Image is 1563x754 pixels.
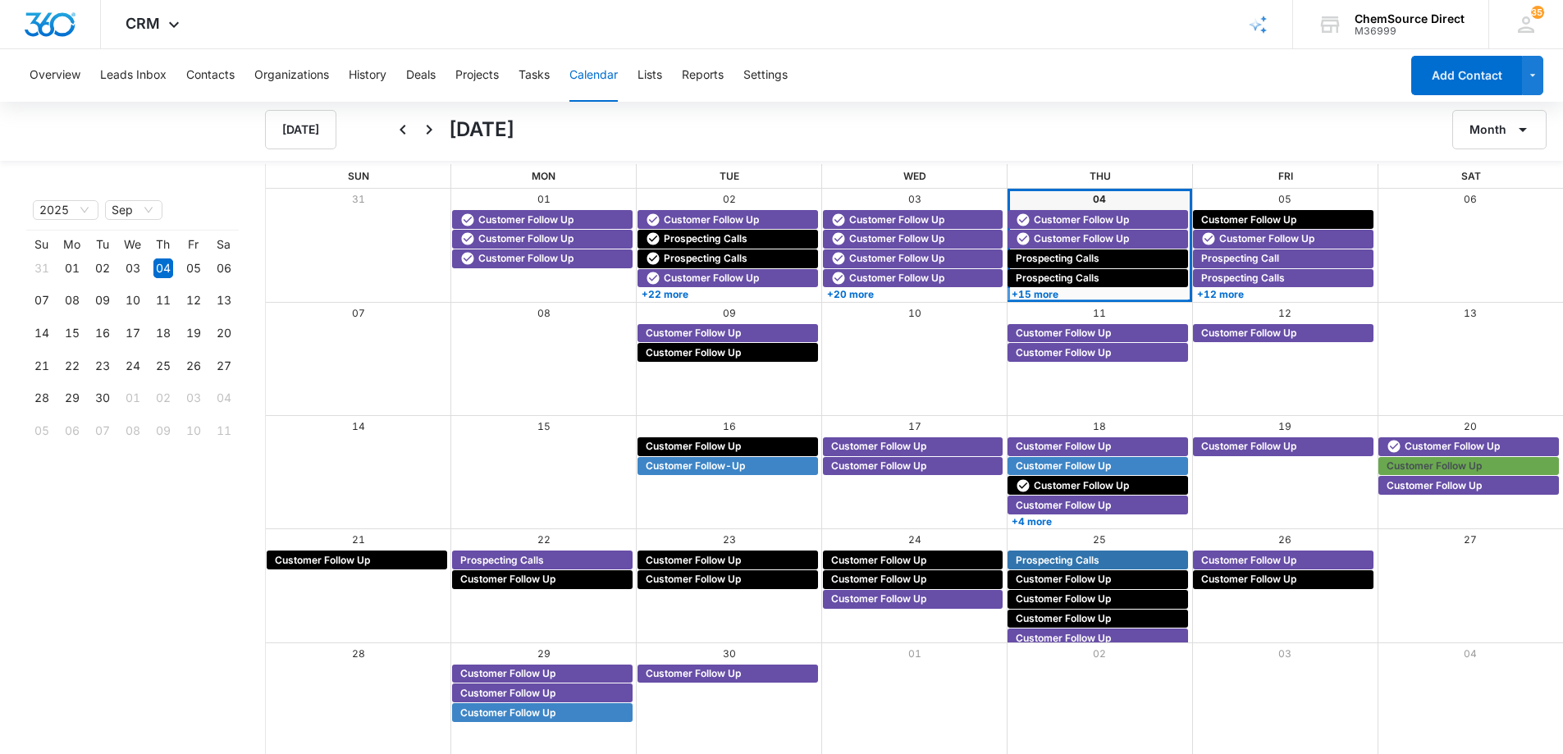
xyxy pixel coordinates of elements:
button: Settings [743,49,788,102]
span: Prospecting Calls [1016,251,1099,266]
div: Customer Follow Up [642,271,814,286]
div: account name [1355,12,1465,25]
th: We [117,237,148,252]
div: Prospecting Calls [1012,251,1184,266]
div: Customer Follow Up [1012,345,1184,360]
div: 09 [153,421,173,441]
span: Customer Follow Up [646,572,741,587]
span: Customer Follow Up [664,271,759,286]
button: Tasks [519,49,550,102]
div: Customer Follow Up [827,592,999,606]
span: Customer Follow Up [831,439,926,454]
td: 2025-09-06 [208,252,239,285]
td: 2025-09-27 [208,350,239,382]
a: 28 [352,647,365,660]
a: 12 [1278,307,1291,319]
a: 03 [1278,647,1291,660]
span: Customer Follow-Up [646,459,745,473]
div: Customer Follow Up [827,439,999,454]
a: 18 [1093,420,1106,432]
div: Prospecting Calls [1012,553,1184,568]
div: Prospecting Call [1197,251,1369,266]
span: Customer Follow Up [831,459,926,473]
td: 2025-09-25 [148,350,178,382]
td: 2025-09-09 [87,285,117,318]
div: 23 [93,356,112,376]
div: 12 [184,290,203,310]
div: 11 [153,290,173,310]
a: 24 [908,533,921,546]
span: Customer Follow Up [849,212,944,227]
div: Customer Follow Up [456,231,628,246]
span: Customer Follow Up [1405,439,1500,454]
td: 2025-09-20 [208,317,239,350]
a: 26 [1278,533,1291,546]
div: account id [1355,25,1465,37]
div: Customer Follow Up [827,553,999,568]
span: Customer Follow Up [460,666,555,681]
td: 2025-10-07 [87,414,117,447]
button: Leads Inbox [100,49,167,102]
td: 2025-09-13 [208,285,239,318]
a: 11 [1093,307,1106,319]
span: Customer Follow Up [460,686,555,701]
div: Customer Follow Up [456,212,628,227]
div: Customer Follow Up [1012,326,1184,340]
a: 08 [537,307,551,319]
a: 04 [1093,193,1106,205]
th: Fr [178,237,208,252]
div: Customer Follow Up [642,212,814,227]
div: 21 [32,356,52,376]
a: 13 [1464,307,1477,319]
a: 23 [723,533,736,546]
td: 2025-09-14 [26,317,57,350]
td: 2025-09-29 [57,382,87,415]
td: 2025-09-28 [26,382,57,415]
div: 31 [32,258,52,278]
div: Customer Follow Up [642,553,814,568]
div: Customer Follow Up [1012,231,1184,246]
div: Customer Follow Up [1012,631,1184,646]
div: Customer Follow Up [1012,478,1184,493]
div: Customer Follow Up [1012,459,1184,473]
span: Customer Follow Up [1201,326,1296,340]
span: Customer Follow Up [1016,498,1111,513]
div: 25 [153,356,173,376]
button: Calendar [569,49,618,102]
div: Prospecting Calls [1012,271,1184,286]
a: 15 [537,420,551,432]
span: Customer Follow Up [1387,459,1482,473]
span: Thu [1090,170,1111,182]
div: Customer Follow Up [827,231,999,246]
div: 19 [184,323,203,343]
span: Customer Follow Up [460,706,555,720]
td: 2025-09-22 [57,350,87,382]
div: Customer Follow Up [456,706,628,720]
div: Customer Follow Up [1012,212,1184,227]
span: Prospecting Calls [664,231,747,246]
div: 17 [123,323,143,343]
div: Customer Follow-Up [642,459,814,473]
span: Customer Follow Up [831,592,926,606]
span: Customer Follow Up [849,251,944,266]
td: 2025-09-05 [178,252,208,285]
button: Reports [682,49,724,102]
span: Mon [532,170,555,182]
div: 24 [123,356,143,376]
div: 10 [123,290,143,310]
a: 10 [908,307,921,319]
div: Customer Follow Up [1382,439,1555,454]
div: Customer Follow Up [827,212,999,227]
span: Tue [720,170,739,182]
button: History [349,49,386,102]
a: 27 [1464,533,1477,546]
div: Customer Follow Up [827,459,999,473]
span: Customer Follow Up [1016,326,1111,340]
span: Prospecting Calls [664,251,747,266]
div: 10 [184,421,203,441]
button: Deals [406,49,436,102]
div: 18 [153,323,173,343]
a: +4 more [1008,515,1188,528]
span: Customer Follow Up [849,271,944,286]
span: Sun [348,170,369,182]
